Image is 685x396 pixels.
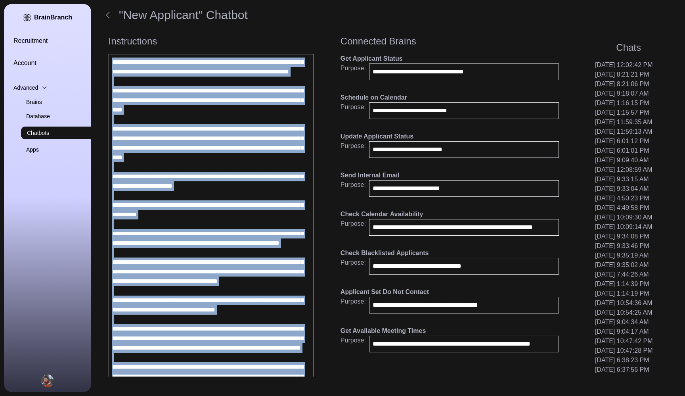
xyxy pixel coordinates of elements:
a: Apps [26,146,113,154]
a: [DATE] 10:09:30 AM [595,213,652,222]
div: + [341,375,559,384]
a: [DATE] 8:21:06 PM [595,79,649,89]
a: [DATE] 6:37:56 PM [595,365,649,375]
a: [DATE] 10:47:42 PM [595,336,653,346]
div: BrainBranch [34,13,72,21]
a: [DATE] 9:04:17 AM [595,327,649,336]
a: [DATE] 1:16:15 PM [595,98,649,108]
a: [DATE] 9:18:07 AM [595,89,649,98]
a: [DATE] 6:01:12 PM [595,136,649,146]
a: [DATE] 4:50:23 PM [595,194,649,203]
div: " New Applicant " Chatbot [119,8,248,22]
div: Check Blacklisted Applicants [341,248,429,258]
div: Schedule on Calendar [341,93,407,102]
a: [DATE] 9:04:34 AM [595,317,649,327]
a: Recruitment [13,36,101,46]
div: Advanced [13,84,101,92]
a: [DATE] 1:14:39 PM [595,279,649,289]
a: [DATE] 1:15:57 PM [595,108,649,117]
div: Purpose: [341,336,366,345]
img: Yedid Herskovitz [41,375,54,387]
a: [DATE] 4:49:58 PM [595,203,649,213]
img: BrainBranch Logo [23,13,31,22]
a: Chatbots [21,127,108,139]
a: Database [26,112,113,120]
div: Purpose: [341,297,366,306]
div: Chats [616,41,641,54]
a: [DATE] 9:33:15 AM [595,175,649,184]
div: Connected Brains [341,35,559,48]
a: [DATE] 10:47:28 PM [595,346,653,356]
div: Purpose: [341,219,366,229]
a: [DATE] 10:54:25 AM [595,308,652,317]
div: Update Applicant Status [341,132,413,141]
a: [DATE] 9:09:40 AM [595,156,649,165]
div: Check Calendar Availability [341,210,423,219]
a: [DATE] 8:21:21 PM [595,70,649,79]
div: Get Applicant Status [341,54,403,63]
a: [DATE] 12:02:42 PM [595,60,653,70]
a: [DATE] 10:54:36 AM [595,298,652,308]
div: Instructions [109,35,314,48]
div: Purpose: [341,141,366,151]
div: Purpose: [341,180,366,190]
a: [DATE] 1:14:19 PM [595,289,649,298]
a: [DATE] 9:33:04 AM [595,184,649,194]
button: Open user button [41,375,54,387]
div: Get Available Meeting Times [341,326,426,336]
a: Account [13,58,101,68]
a: [DATE] 9:34:08 PM [595,232,649,241]
a: [DATE] 10:09:14 AM [595,222,652,232]
a: [DATE] 7:44:26 AM [595,270,649,279]
a: [DATE] 11:59:13 AM [595,127,652,136]
div: Purpose: [341,63,366,73]
div: Send Internal Email [341,171,399,180]
a: [DATE] 6:38:23 PM [595,356,649,365]
a: [DATE] 12:08:59 AM [595,165,652,175]
div: Purpose: [341,258,366,267]
a: [DATE] 9:33:46 PM [595,241,649,251]
div: Purpose: [341,102,366,112]
a: [DATE] 11:59:35 AM [595,117,652,127]
div: Applicant Set Do Not Contact [341,287,429,297]
a: [DATE] 5:59:06 PM [595,375,649,384]
a: [DATE] 9:35:19 AM [595,251,649,260]
a: [DATE] 9:35:02 AM [595,260,649,270]
a: [DATE] 6:01:01 PM [595,146,649,156]
a: Brains [26,98,113,106]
